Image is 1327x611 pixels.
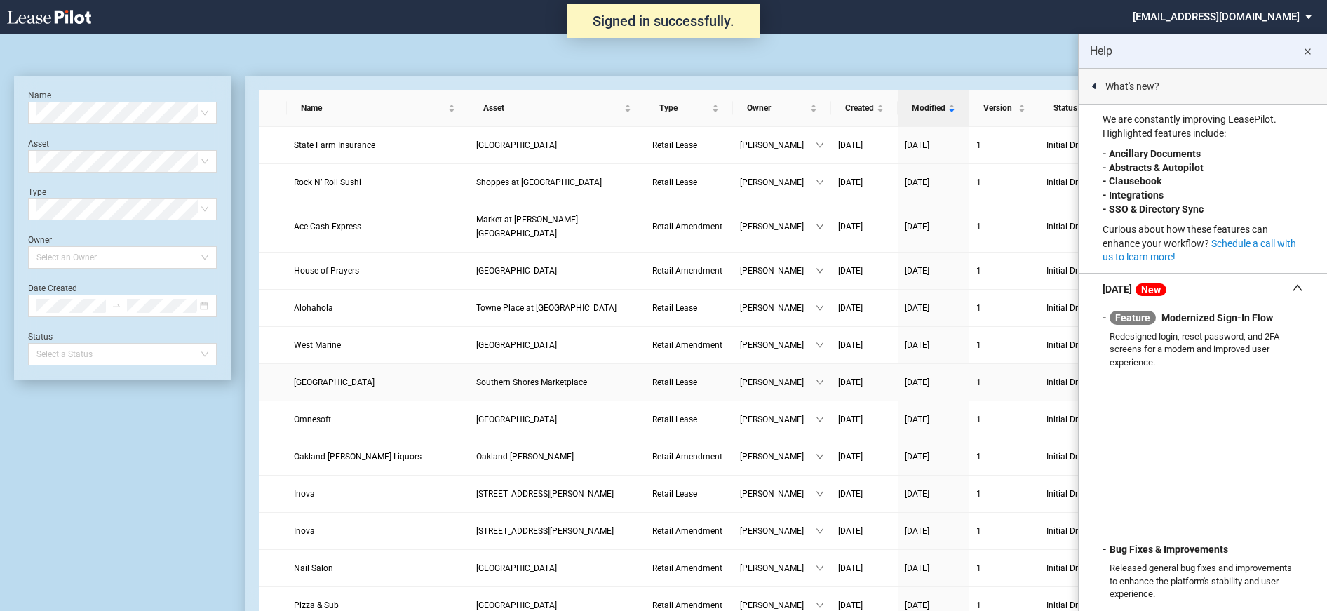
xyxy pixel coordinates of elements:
[976,303,981,313] span: 1
[652,301,726,315] a: Retail Lease
[816,304,824,312] span: down
[740,175,816,189] span: [PERSON_NAME]
[905,301,962,315] a: [DATE]
[28,235,52,245] label: Owner
[838,375,891,389] a: [DATE]
[476,526,614,536] span: 45745 Nokes Boulevard
[976,524,1032,538] a: 1
[816,564,824,572] span: down
[976,412,1032,427] a: 1
[294,301,462,315] a: Alohahola
[652,264,726,278] a: Retail Amendment
[294,415,331,424] span: Omnesoft
[476,338,638,352] a: [GEOGRAPHIC_DATA]
[976,138,1032,152] a: 1
[740,264,816,278] span: [PERSON_NAME]
[816,490,824,498] span: down
[905,138,962,152] a: [DATE]
[294,375,462,389] a: [GEOGRAPHIC_DATA]
[28,283,77,293] label: Date Created
[740,561,816,575] span: [PERSON_NAME]
[1046,487,1129,501] span: Initial Draft
[905,175,962,189] a: [DATE]
[976,222,981,231] span: 1
[831,90,898,127] th: Created
[969,90,1039,127] th: Version
[976,377,981,387] span: 1
[476,377,587,387] span: Southern Shores Marketplace
[905,415,929,424] span: [DATE]
[476,175,638,189] a: Shoppes at [GEOGRAPHIC_DATA]
[838,340,863,350] span: [DATE]
[652,487,726,501] a: Retail Lease
[652,220,726,234] a: Retail Amendment
[838,177,863,187] span: [DATE]
[816,141,824,149] span: down
[838,415,863,424] span: [DATE]
[652,450,726,464] a: Retail Amendment
[905,563,929,573] span: [DATE]
[294,600,339,610] span: Pizza & Sub
[905,340,929,350] span: [DATE]
[905,375,962,389] a: [DATE]
[838,266,863,276] span: [DATE]
[740,338,816,352] span: [PERSON_NAME]
[1053,101,1121,115] span: Status
[294,526,315,536] span: Inova
[905,526,929,536] span: [DATE]
[476,177,602,187] span: Shoppes at Belvedere
[652,338,726,352] a: Retail Amendment
[905,561,962,575] a: [DATE]
[294,340,341,350] span: West Marine
[838,220,891,234] a: [DATE]
[838,600,863,610] span: [DATE]
[740,524,816,538] span: [PERSON_NAME]
[483,101,621,115] span: Asset
[816,378,824,387] span: down
[652,340,722,350] span: Retail Amendment
[905,140,929,150] span: [DATE]
[294,489,315,499] span: Inova
[905,524,962,538] a: [DATE]
[476,303,617,313] span: Towne Place at Greenbrier
[838,412,891,427] a: [DATE]
[567,4,760,38] div: Signed in successfully.
[294,338,462,352] a: West Marine
[740,375,816,389] span: [PERSON_NAME]
[976,375,1032,389] a: 1
[740,412,816,427] span: [PERSON_NAME]
[838,561,891,575] a: [DATE]
[294,138,462,152] a: State Farm Insurance
[476,375,638,389] a: Southern Shores Marketplace
[112,301,121,311] span: to
[476,489,614,499] span: 45745 Nokes Boulevard
[838,338,891,352] a: [DATE]
[838,452,863,462] span: [DATE]
[838,175,891,189] a: [DATE]
[905,222,929,231] span: [DATE]
[294,222,361,231] span: Ace Cash Express
[652,524,726,538] a: Retail Amendment
[976,301,1032,315] a: 1
[845,101,874,115] span: Created
[476,301,638,315] a: Towne Place at [GEOGRAPHIC_DATA]
[976,175,1032,189] a: 1
[838,138,891,152] a: [DATE]
[476,563,557,573] span: 40 West Shopping Center
[294,266,359,276] span: House of Prayers
[740,450,816,464] span: [PERSON_NAME]
[976,450,1032,464] a: 1
[838,487,891,501] a: [DATE]
[652,563,722,573] span: Retail Amendment
[838,303,863,313] span: [DATE]
[976,264,1032,278] a: 1
[816,341,824,349] span: down
[476,412,638,427] a: [GEOGRAPHIC_DATA]
[976,340,981,350] span: 1
[294,220,462,234] a: Ace Cash Express
[652,303,697,313] span: Retail Lease
[1046,301,1129,315] span: Initial Draft
[905,266,929,276] span: [DATE]
[28,139,49,149] label: Asset
[740,220,816,234] span: [PERSON_NAME]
